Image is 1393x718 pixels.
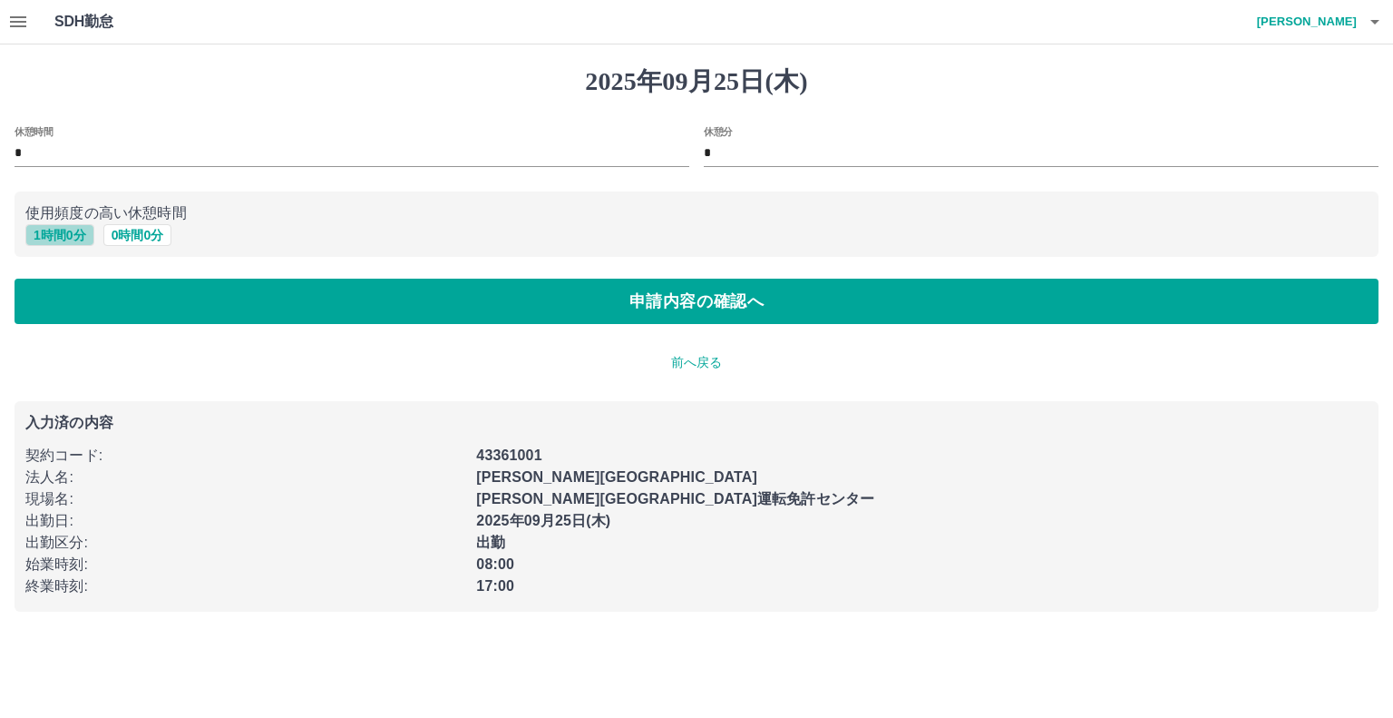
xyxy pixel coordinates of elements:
[25,445,465,467] p: 契約コード :
[15,353,1378,372] p: 前へ戻る
[25,510,465,532] p: 出勤日 :
[476,469,757,485] b: [PERSON_NAME][GEOGRAPHIC_DATA]
[25,202,1368,224] p: 使用頻度の高い休憩時間
[476,535,505,550] b: 出勤
[25,575,465,597] p: 終業時刻 :
[476,448,541,463] b: 43361001
[476,556,514,572] b: 08:00
[476,491,874,507] b: [PERSON_NAME][GEOGRAPHIC_DATA]運転免許センター
[25,416,1368,430] p: 入力済の内容
[15,279,1378,324] button: 申請内容の確認へ
[15,124,53,138] label: 休憩時間
[15,66,1378,97] h1: 2025年09月25日(木)
[476,513,610,528] b: 2025年09月25日(木)
[704,124,733,138] label: 休憩分
[25,532,465,554] p: 出勤区分 :
[103,224,172,246] button: 0時間0分
[476,578,514,594] b: 17:00
[25,467,465,488] p: 法人名 :
[25,488,465,510] p: 現場名 :
[25,554,465,575] p: 始業時刻 :
[25,224,94,246] button: 1時間0分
